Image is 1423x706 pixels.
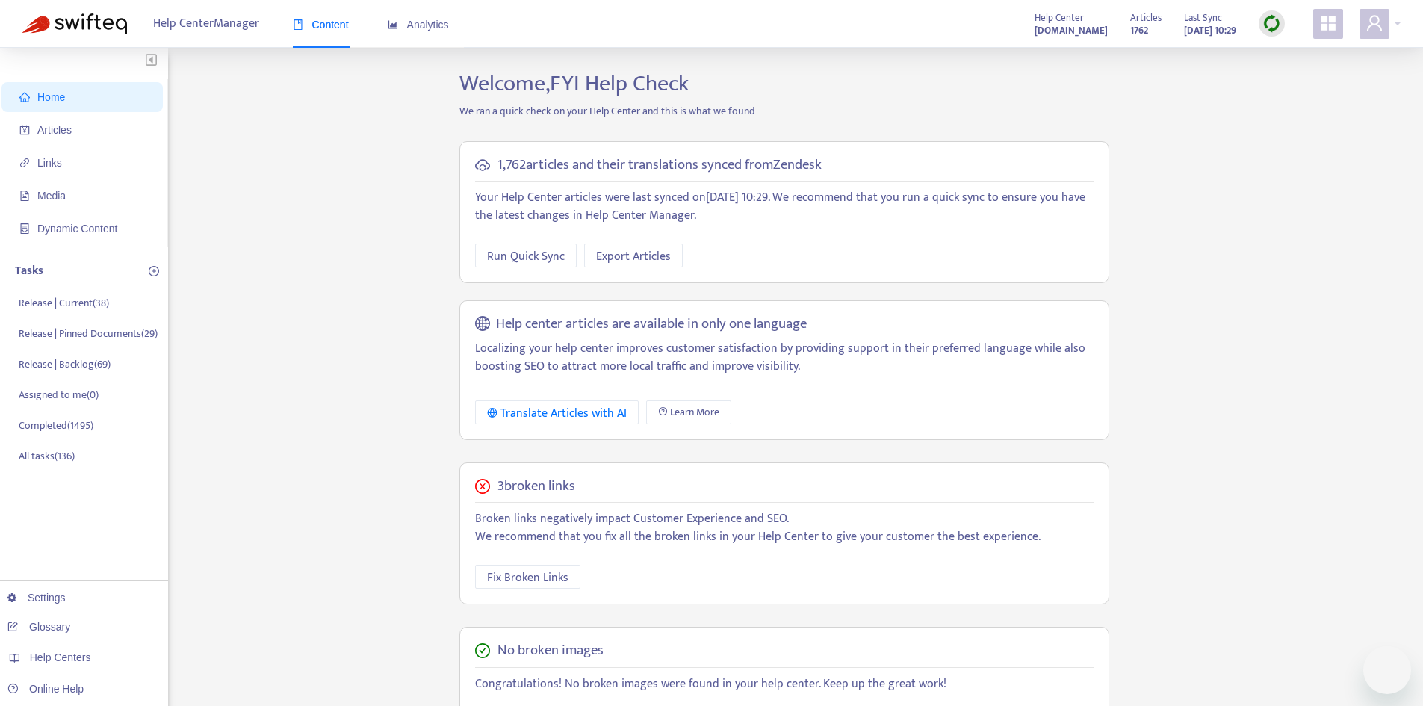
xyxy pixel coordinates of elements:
[19,295,109,311] p: Release | Current ( 38 )
[475,340,1094,376] p: Localizing your help center improves customer satisfaction by providing support in their preferre...
[1035,22,1108,39] a: [DOMAIN_NAME]
[19,326,158,341] p: Release | Pinned Documents ( 29 )
[37,190,66,202] span: Media
[388,19,449,31] span: Analytics
[19,158,30,168] span: link
[1184,10,1222,26] span: Last Sync
[1363,646,1411,694] iframe: Button to launch messaging window
[37,91,65,103] span: Home
[475,510,1094,546] p: Broken links negatively impact Customer Experience and SEO. We recommend that you fix all the bro...
[19,223,30,234] span: container
[448,103,1120,119] p: We ran a quick check on your Help Center and this is what we found
[1130,10,1162,26] span: Articles
[149,266,159,276] span: plus-circle
[1035,10,1084,26] span: Help Center
[30,651,91,663] span: Help Centers
[7,621,70,633] a: Glossary
[584,244,683,267] button: Export Articles
[1319,14,1337,32] span: appstore
[37,124,72,136] span: Articles
[19,448,75,464] p: All tasks ( 136 )
[487,247,565,266] span: Run Quick Sync
[19,191,30,201] span: file-image
[1365,14,1383,32] span: user
[19,387,99,403] p: Assigned to me ( 0 )
[646,400,731,424] a: Learn More
[7,592,66,604] a: Settings
[293,19,303,30] span: book
[19,92,30,102] span: home
[475,158,490,173] span: cloud-sync
[475,189,1094,225] p: Your Help Center articles were last synced on [DATE] 10:29 . We recommend that you run a quick sy...
[475,479,490,494] span: close-circle
[497,478,575,495] h5: 3 broken links
[487,404,627,423] div: Translate Articles with AI
[37,223,117,235] span: Dynamic Content
[459,65,689,102] span: Welcome, FYI Help Check
[388,19,398,30] span: area-chart
[497,642,604,660] h5: No broken images
[1130,22,1148,39] strong: 1762
[153,10,259,38] span: Help Center Manager
[596,247,671,266] span: Export Articles
[496,316,807,333] h5: Help center articles are available in only one language
[475,643,490,658] span: check-circle
[1184,22,1236,39] strong: [DATE] 10:29
[475,400,639,424] button: Translate Articles with AI
[15,262,43,280] p: Tasks
[475,244,577,267] button: Run Quick Sync
[19,125,30,135] span: account-book
[497,157,822,174] h5: 1,762 articles and their translations synced from Zendesk
[475,675,1094,693] p: Congratulations! No broken images were found in your help center. Keep up the great work!
[37,157,62,169] span: Links
[293,19,349,31] span: Content
[1262,14,1281,33] img: sync.dc5367851b00ba804db3.png
[475,316,490,333] span: global
[19,418,93,433] p: Completed ( 1495 )
[22,13,127,34] img: Swifteq
[670,404,719,421] span: Learn More
[475,565,580,589] button: Fix Broken Links
[487,569,568,587] span: Fix Broken Links
[7,683,84,695] a: Online Help
[19,356,111,372] p: Release | Backlog ( 69 )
